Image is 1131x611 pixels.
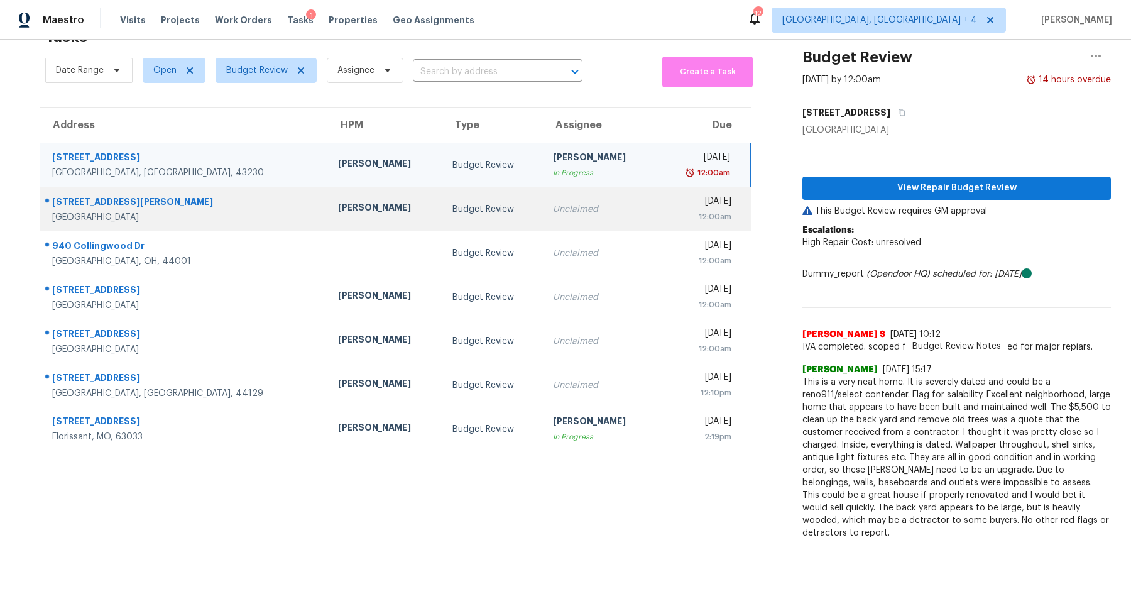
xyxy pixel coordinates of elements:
[667,327,731,343] div: [DATE]
[657,108,750,143] th: Due
[890,101,907,124] button: Copy Address
[802,268,1111,280] div: Dummy_report
[866,270,930,278] i: (Opendoor HQ)
[52,328,318,343] div: [STREET_ADDRESS]
[802,376,1111,539] span: This is a very neat home. It is severely dated and could be a reno911/select contender. Flag for ...
[543,108,657,143] th: Assignee
[215,14,272,26] span: Work Orders
[553,291,647,304] div: Unclaimed
[52,151,318,167] div: [STREET_ADDRESS]
[667,211,731,223] div: 12:00am
[667,151,730,167] div: [DATE]
[52,299,318,312] div: [GEOGRAPHIC_DATA]
[1026,74,1036,86] img: Overdue Alarm Icon
[52,415,318,431] div: [STREET_ADDRESS]
[393,14,474,26] span: Geo Assignments
[452,291,533,304] div: Budget Review
[905,340,1008,353] span: Budget Review Notes
[667,431,731,443] div: 2:19pm
[553,167,647,179] div: In Progress
[226,64,288,77] span: Budget Review
[802,205,1111,217] p: This Budget Review requires GM approval
[669,65,746,79] span: Create a Task
[782,14,977,26] span: [GEOGRAPHIC_DATA], [GEOGRAPHIC_DATA] + 4
[802,51,912,63] h2: Budget Review
[883,365,932,374] span: [DATE] 15:17
[52,195,318,211] div: [STREET_ADDRESS][PERSON_NAME]
[52,211,318,224] div: [GEOGRAPHIC_DATA]
[553,203,647,216] div: Unclaimed
[40,108,328,143] th: Address
[553,335,647,348] div: Unclaimed
[667,195,731,211] div: [DATE]
[802,124,1111,136] div: [GEOGRAPHIC_DATA]
[553,247,647,260] div: Unclaimed
[802,341,1111,353] span: IVA completed. scoped for the repairs. HPM scoped for major repiars.
[56,64,104,77] span: Date Range
[338,333,432,349] div: [PERSON_NAME]
[667,371,731,387] div: [DATE]
[802,177,1111,200] button: View Repair Budget Review
[1036,14,1112,26] span: [PERSON_NAME]
[667,387,731,399] div: 12:10pm
[685,167,695,179] img: Overdue Alarm Icon
[452,203,533,216] div: Budget Review
[52,239,318,255] div: 940 Collingwood Dr
[287,16,314,25] span: Tasks
[802,328,885,341] span: [PERSON_NAME] S
[753,8,762,20] div: 12
[338,421,432,437] div: [PERSON_NAME]
[120,14,146,26] span: Visits
[45,31,87,43] h2: Tasks
[890,330,941,339] span: [DATE] 10:12
[452,159,533,172] div: Budget Review
[667,343,731,355] div: 12:00am
[52,343,318,356] div: [GEOGRAPHIC_DATA]
[52,431,318,443] div: Florissant, MO, 63033
[553,431,647,443] div: In Progress
[52,283,318,299] div: [STREET_ADDRESS]
[413,62,547,82] input: Search by address
[328,108,442,143] th: HPM
[662,57,753,87] button: Create a Task
[802,238,921,247] span: High Repair Cost: unresolved
[553,379,647,392] div: Unclaimed
[667,239,731,255] div: [DATE]
[667,255,731,267] div: 12:00am
[329,14,378,26] span: Properties
[52,167,318,179] div: [GEOGRAPHIC_DATA], [GEOGRAPHIC_DATA], 43230
[695,167,730,179] div: 12:00am
[802,363,878,376] span: [PERSON_NAME]
[667,299,731,311] div: 12:00am
[802,226,854,234] b: Escalations:
[43,14,84,26] span: Maestro
[812,180,1101,196] span: View Repair Budget Review
[153,64,177,77] span: Open
[338,157,432,173] div: [PERSON_NAME]
[553,151,647,167] div: [PERSON_NAME]
[306,9,316,22] div: 1
[161,14,200,26] span: Projects
[553,415,647,431] div: [PERSON_NAME]
[337,64,374,77] span: Assignee
[452,247,533,260] div: Budget Review
[452,335,533,348] div: Budget Review
[667,283,731,299] div: [DATE]
[932,270,1022,278] i: scheduled for: [DATE]
[52,255,318,268] div: [GEOGRAPHIC_DATA], OH, 44001
[338,201,432,217] div: [PERSON_NAME]
[338,289,432,305] div: [PERSON_NAME]
[442,108,543,143] th: Type
[802,74,881,86] div: [DATE] by 12:00am
[802,106,890,119] h5: [STREET_ADDRESS]
[452,423,533,436] div: Budget Review
[566,63,584,80] button: Open
[452,379,533,392] div: Budget Review
[52,372,318,387] div: [STREET_ADDRESS]
[667,415,731,431] div: [DATE]
[338,377,432,393] div: [PERSON_NAME]
[1036,74,1111,86] div: 14 hours overdue
[52,387,318,400] div: [GEOGRAPHIC_DATA], [GEOGRAPHIC_DATA], 44129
